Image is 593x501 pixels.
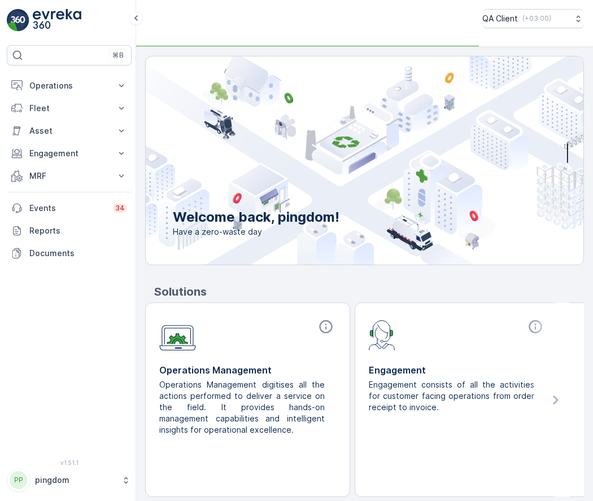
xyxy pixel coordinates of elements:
p: Operations Management [159,363,336,377]
div: PP [10,471,28,489]
p: Engagement consists of all the activities for customer facing operations from order receipt to in... [369,379,537,413]
img: module-icon [159,319,196,351]
button: Asset [7,120,132,142]
p: pingdom [35,474,116,486]
p: Welcome back, pingdom! [173,208,339,226]
p: QA Client [482,13,518,24]
button: Fleet [7,97,132,120]
p: Operations Management digitises all the actions performed to deliver a service on the field. It p... [159,379,327,436]
p: MRF [29,170,109,182]
p: Reports [29,225,127,236]
p: ( +03:00 ) [522,14,551,23]
button: Engagement [7,142,132,165]
img: module-icon [369,319,395,350]
button: MRF [7,165,132,187]
p: Engagement [29,148,109,159]
a: Documents [7,242,132,265]
img: city illustration [95,56,583,265]
button: PPpingdom [7,468,132,492]
p: Asset [29,125,109,137]
button: QA Client(+03:00) [482,9,584,28]
p: Documents [29,248,127,259]
img: logo [7,9,29,32]
a: Events34 [7,197,132,219]
p: Engagement [369,363,546,377]
a: Reports [7,219,132,242]
p: Operations [29,80,109,91]
button: Operations [7,74,132,97]
img: logo_light-DOdMpM7g.png [33,9,81,32]
p: ⌘B [112,51,124,60]
p: Fleet [29,103,109,114]
p: 34 [115,204,125,213]
p: Solutions [154,283,584,300]
span: Have a zero-waste day [173,226,339,238]
span: v 1.51.1 [7,459,132,466]
p: Events [29,203,106,214]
